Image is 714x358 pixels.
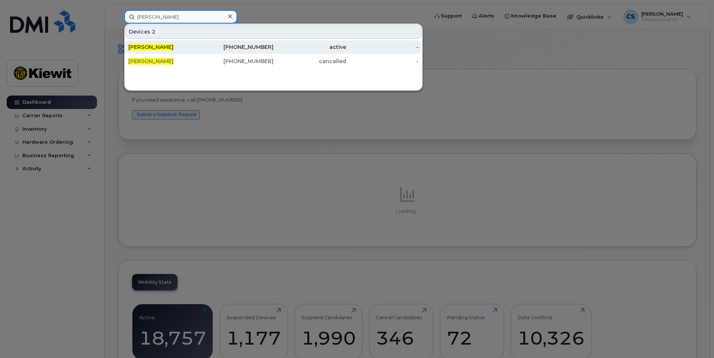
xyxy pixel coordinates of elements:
iframe: Messenger Launcher [682,326,708,352]
div: Devices [125,25,422,39]
a: [PERSON_NAME][PHONE_NUMBER]active- [125,40,422,54]
div: cancelled [273,57,346,65]
div: [PHONE_NUMBER] [201,43,274,51]
span: [PERSON_NAME] [128,58,173,65]
div: - [346,57,419,65]
div: - [346,43,419,51]
div: [PHONE_NUMBER] [201,57,274,65]
a: [PERSON_NAME][PHONE_NUMBER]cancelled- [125,55,422,68]
span: 2 [152,28,156,35]
div: active [273,43,346,51]
span: [PERSON_NAME] [128,44,173,50]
